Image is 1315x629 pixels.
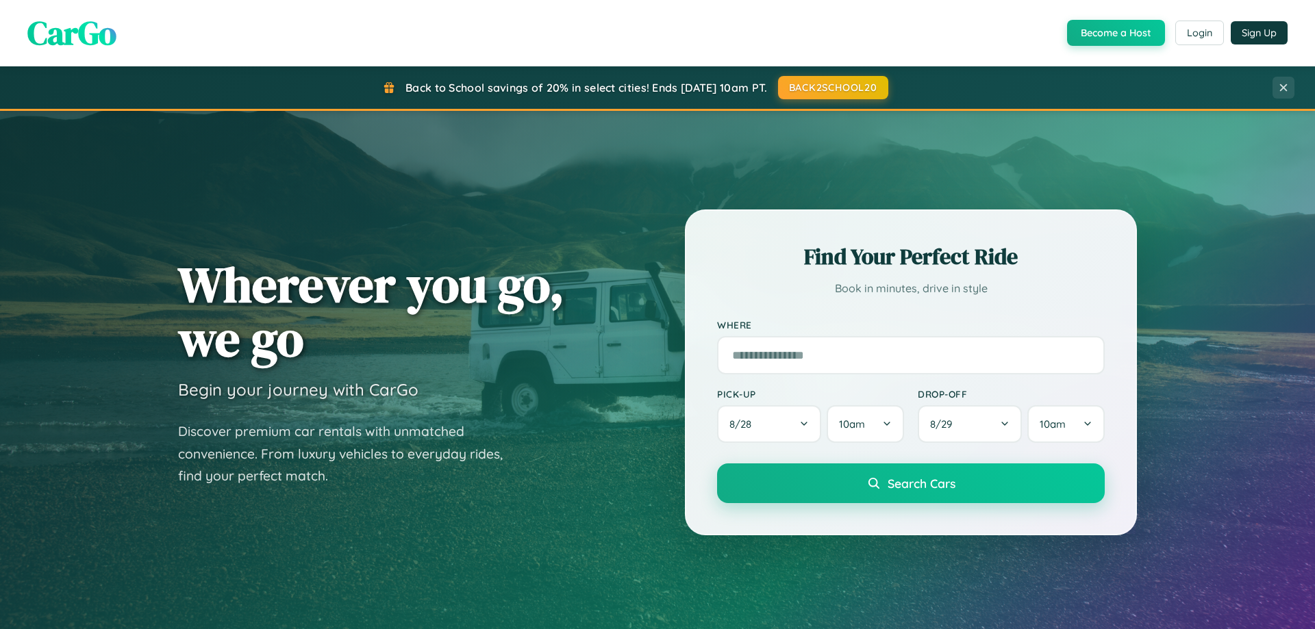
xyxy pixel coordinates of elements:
h1: Wherever you go, we go [178,257,564,365]
span: Search Cars [888,476,955,491]
button: 10am [1027,405,1105,443]
h3: Begin your journey with CarGo [178,379,418,400]
label: Drop-off [918,388,1105,400]
p: Discover premium car rentals with unmatched convenience. From luxury vehicles to everyday rides, ... [178,420,521,487]
p: Book in minutes, drive in style [717,279,1105,298]
button: Sign Up [1231,21,1288,44]
button: 8/28 [717,405,821,443]
h2: Find Your Perfect Ride [717,242,1105,272]
button: Search Cars [717,463,1105,503]
button: Become a Host [1067,20,1165,46]
span: 10am [839,418,865,431]
span: 8 / 28 [729,418,758,431]
button: BACK2SCHOOL20 [778,76,888,99]
button: Login [1175,21,1224,45]
label: Where [717,319,1105,331]
label: Pick-up [717,388,904,400]
span: 10am [1040,418,1066,431]
button: 8/29 [918,405,1022,443]
span: 8 / 29 [930,418,959,431]
span: Back to School savings of 20% in select cities! Ends [DATE] 10am PT. [405,81,767,94]
span: CarGo [27,10,116,55]
button: 10am [827,405,904,443]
